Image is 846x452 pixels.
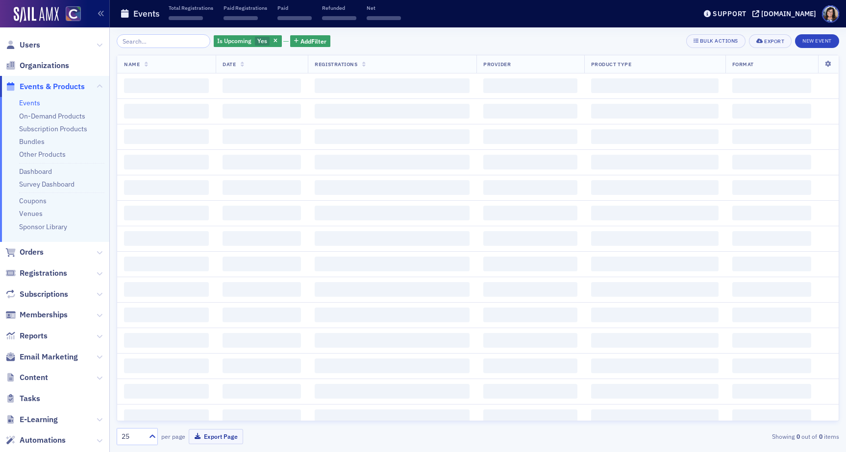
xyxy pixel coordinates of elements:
[19,98,40,107] a: Events
[5,393,40,404] a: Tasks
[483,129,577,144] span: ‌
[133,8,160,20] h1: Events
[483,180,577,195] span: ‌
[124,61,140,68] span: Name
[5,247,44,258] a: Orders
[732,333,811,348] span: ‌
[315,78,470,93] span: ‌
[19,167,52,176] a: Dashboard
[817,432,824,441] strong: 0
[124,231,209,246] span: ‌
[20,81,85,92] span: Events & Products
[224,16,258,20] span: ‌
[257,37,267,45] span: Yes
[315,308,470,322] span: ‌
[591,231,719,246] span: ‌
[124,409,209,424] span: ‌
[124,358,209,373] span: ‌
[214,35,282,48] div: Yes
[117,34,210,48] input: Search…
[367,4,401,11] p: Net
[761,9,816,18] div: [DOMAIN_NAME]
[591,129,719,144] span: ‌
[483,409,577,424] span: ‌
[591,180,719,195] span: ‌
[122,431,143,442] div: 25
[732,129,811,144] span: ‌
[315,282,470,297] span: ‌
[124,180,209,195] span: ‌
[732,104,811,119] span: ‌
[20,331,48,341] span: Reports
[315,61,357,68] span: Registrations
[732,282,811,297] span: ‌
[169,4,213,11] p: Total Registrations
[795,432,801,441] strong: 0
[732,231,811,246] span: ‌
[223,308,301,322] span: ‌
[19,137,45,146] a: Bundles
[124,257,209,271] span: ‌
[732,155,811,169] span: ‌
[483,257,577,271] span: ‌
[591,257,719,271] span: ‌
[124,282,209,297] span: ‌
[483,308,577,322] span: ‌
[124,78,209,93] span: ‌
[591,104,719,119] span: ‌
[5,309,68,320] a: Memberships
[732,78,811,93] span: ‌
[5,414,58,425] a: E-Learning
[19,209,43,218] a: Venues
[483,78,577,93] span: ‌
[20,289,68,300] span: Subscriptions
[315,104,470,119] span: ‌
[315,180,470,195] span: ‌
[14,7,59,23] img: SailAMX
[795,36,839,45] a: New Event
[124,384,209,399] span: ‌
[5,81,85,92] a: Events & Products
[223,282,301,297] span: ‌
[483,333,577,348] span: ‌
[591,282,719,297] span: ‌
[124,206,209,220] span: ‌
[732,384,811,399] span: ‌
[20,247,44,258] span: Orders
[5,268,67,279] a: Registrations
[20,268,67,279] span: Registrations
[700,38,738,44] div: Bulk Actions
[315,206,470,220] span: ‌
[749,34,792,48] button: Export
[124,155,209,169] span: ‌
[19,112,85,120] a: On-Demand Products
[732,61,754,68] span: Format
[19,222,67,231] a: Sponsor Library
[20,393,40,404] span: Tasks
[20,309,68,320] span: Memberships
[223,231,301,246] span: ‌
[483,61,511,68] span: Provider
[483,206,577,220] span: ‌
[322,16,356,20] span: ‌
[315,231,470,246] span: ‌
[483,358,577,373] span: ‌
[20,435,66,446] span: Automations
[822,5,839,23] span: Profile
[732,308,811,322] span: ‌
[5,331,48,341] a: Reports
[732,358,811,373] span: ‌
[223,78,301,93] span: ‌
[732,206,811,220] span: ‌
[59,6,81,23] a: View Homepage
[19,180,75,189] a: Survey Dashboard
[315,358,470,373] span: ‌
[591,358,719,373] span: ‌
[20,414,58,425] span: E-Learning
[223,333,301,348] span: ‌
[315,333,470,348] span: ‌
[591,333,719,348] span: ‌
[223,206,301,220] span: ‌
[686,34,746,48] button: Bulk Actions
